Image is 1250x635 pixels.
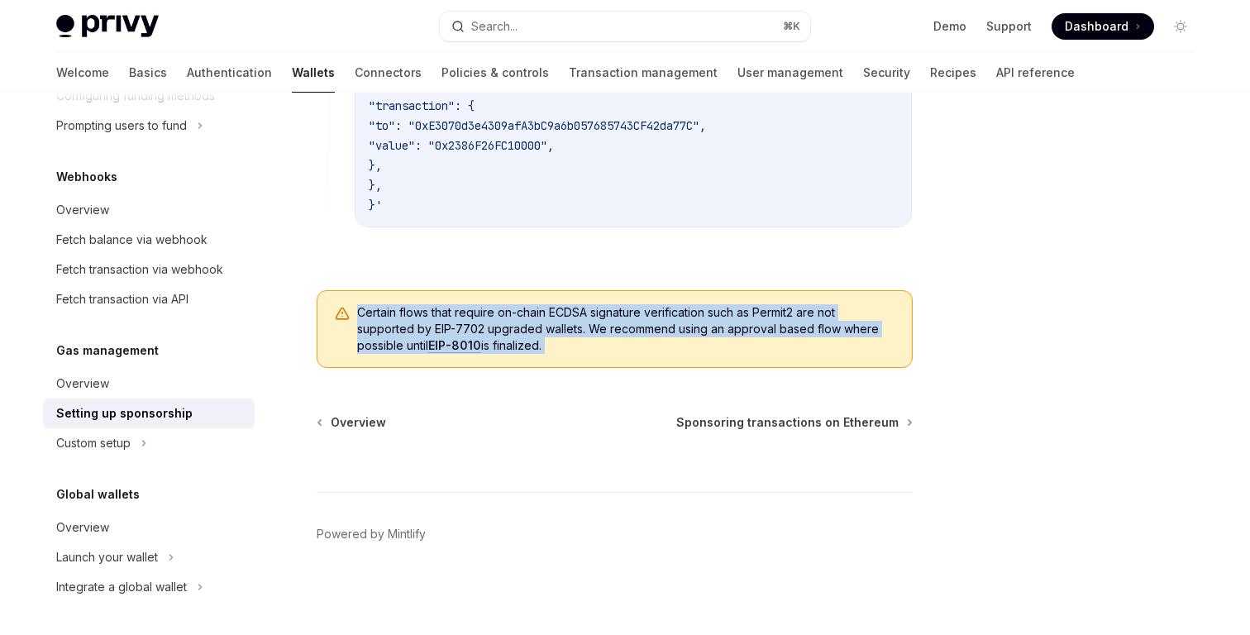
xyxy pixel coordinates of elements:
a: Basics [129,53,167,93]
span: "transaction": { [369,98,475,113]
span: }, [369,178,382,193]
a: Connectors [355,53,422,93]
span: }, [369,158,382,173]
div: Overview [56,200,109,220]
a: Security [863,53,910,93]
svg: Warning [334,306,351,322]
div: Fetch transaction via webhook [56,260,223,279]
div: Prompting users to fund [56,116,187,136]
a: User management [737,53,843,93]
h5: Webhooks [56,167,117,187]
span: Certain flows that require on-chain ECDSA signature verification such as Permit2 are not supporte... [357,304,895,354]
button: Search...⌘K [440,12,810,41]
button: Prompting users to fund [43,111,255,141]
a: Demo [933,18,966,35]
a: Overview [43,513,255,542]
a: Authentication [187,53,272,93]
div: Fetch balance via webhook [56,230,208,250]
a: Dashboard [1052,13,1154,40]
a: Powered by Mintlify [317,526,426,542]
a: Sponsoring transactions on Ethereum [676,414,911,431]
span: Dashboard [1065,18,1128,35]
button: Launch your wallet [43,542,255,572]
a: Wallets [292,53,335,93]
button: Custom setup [43,428,255,458]
div: Custom setup [56,433,131,453]
a: Setting up sponsorship [43,399,255,428]
div: Launch your wallet [56,547,158,567]
span: Sponsoring transactions on Ethereum [676,414,899,431]
a: Fetch balance via webhook [43,225,255,255]
a: Recipes [930,53,976,93]
a: Policies & controls [441,53,549,93]
a: Overview [43,369,255,399]
a: Support [986,18,1032,35]
span: "to": "0xE3070d3e4309afA3bC9a6b057685743CF42da77C", [369,118,706,133]
div: Overview [56,374,109,394]
a: Overview [318,414,386,431]
a: EIP-8010 [428,338,481,353]
div: Integrate a global wallet [56,577,187,597]
span: "value": "0x2386F26FC10000", [369,138,554,153]
button: Toggle dark mode [1167,13,1194,40]
h5: Gas management [56,341,159,360]
a: Overview [43,195,255,225]
div: Overview [56,518,109,537]
a: Welcome [56,53,109,93]
span: }' [369,198,382,212]
img: light logo [56,15,159,38]
a: API reference [996,53,1075,93]
span: ⌘ K [783,20,800,33]
div: Fetch transaction via API [56,289,188,309]
div: Setting up sponsorship [56,403,193,423]
h5: Global wallets [56,485,140,504]
a: Transaction management [569,53,718,93]
a: Fetch transaction via webhook [43,255,255,284]
div: Search... [471,17,518,36]
button: Integrate a global wallet [43,572,255,602]
a: Fetch transaction via API [43,284,255,314]
span: Overview [331,414,386,431]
